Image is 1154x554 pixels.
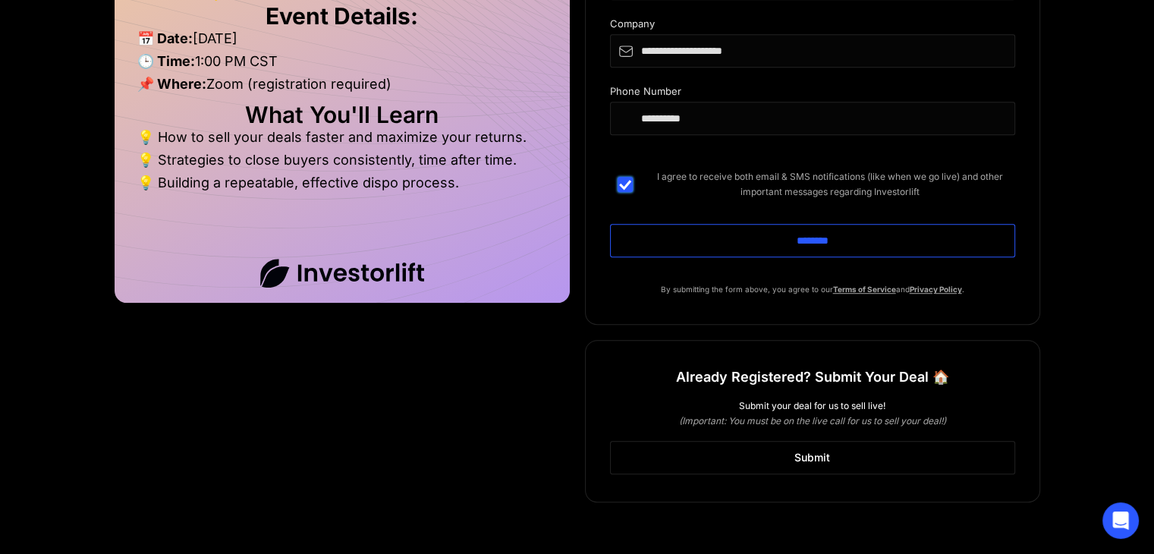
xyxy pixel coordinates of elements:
[645,169,1015,200] span: I agree to receive both email & SMS notifications (like when we go live) and other important mess...
[137,76,206,92] strong: 📌 Where:
[610,86,1015,102] div: Phone Number
[833,285,896,294] a: Terms of Service
[137,153,547,175] li: 💡 Strategies to close buyers consistently, time after time.
[266,2,418,30] strong: Event Details:
[1102,502,1139,539] div: Open Intercom Messenger
[610,282,1015,297] p: By submitting the form above, you agree to our and .
[676,364,949,391] h1: Already Registered? Submit Your Deal 🏠
[610,398,1015,414] div: Submit your deal for us to sell live!
[137,175,547,190] li: 💡 Building a repeatable, effective dispo process.
[679,415,946,427] em: (Important: You must be on the live call for us to sell your deal!)
[610,441,1015,474] a: Submit
[137,130,547,153] li: 💡 How to sell your deals faster and maximize your returns.
[137,31,547,54] li: [DATE]
[610,18,1015,34] div: Company
[137,77,547,99] li: Zoom (registration required)
[910,285,962,294] a: Privacy Policy
[137,107,547,122] h2: What You'll Learn
[137,53,195,69] strong: 🕒 Time:
[137,30,193,46] strong: 📅 Date:
[137,54,547,77] li: 1:00 PM CST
